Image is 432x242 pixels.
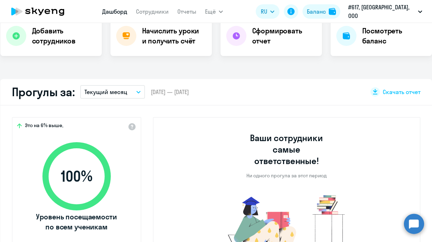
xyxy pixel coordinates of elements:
span: [DATE] — [DATE] [151,88,189,96]
h4: Посмотреть баланс [362,26,426,46]
p: Текущий месяц [85,88,127,96]
p: #617, [GEOGRAPHIC_DATA], ООО [348,3,415,20]
span: Ещё [205,7,216,16]
button: Балансbalance [303,4,340,19]
span: Скачать отчет [383,88,420,96]
button: Ещё [205,4,223,19]
h4: Начислить уроки и получить счёт [142,26,205,46]
span: RU [261,7,267,16]
a: Сотрудники [136,8,169,15]
span: 100 % [35,168,118,185]
a: Дашборд [102,8,127,15]
img: balance [329,8,336,15]
span: Уровень посещаемости по всем ученикам [35,212,118,232]
div: Баланс [307,7,326,16]
button: Текущий месяц [80,85,145,99]
button: RU [256,4,279,19]
a: Отчеты [177,8,196,15]
button: #617, [GEOGRAPHIC_DATA], ООО [345,3,426,20]
h2: Прогулы за: [12,85,75,99]
span: Это на 6% выше, [25,122,63,131]
h4: Добавить сотрудников [32,26,96,46]
h4: Сформировать отчет [252,26,316,46]
h3: Ваши сотрудники самые ответственные! [240,132,333,167]
p: Ни одного прогула за этот период [246,172,327,179]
